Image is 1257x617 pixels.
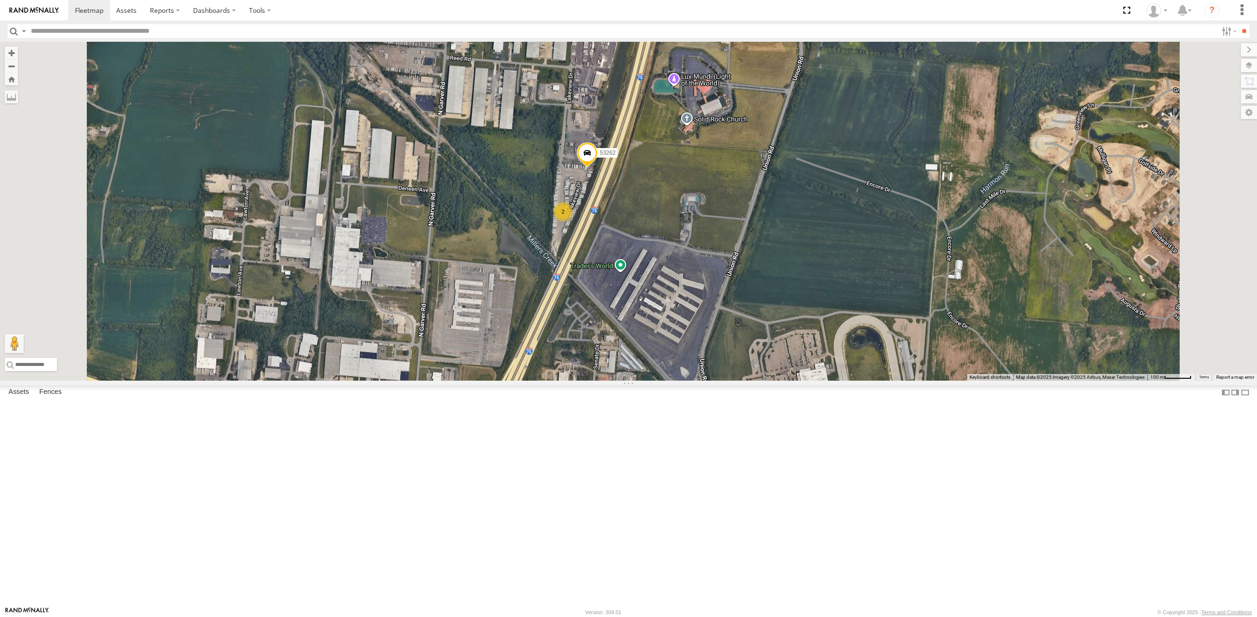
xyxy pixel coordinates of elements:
[1147,374,1194,381] button: Map Scale: 100 m per 54 pixels
[5,59,18,73] button: Zoom out
[1218,24,1239,38] label: Search Filter Options
[1221,385,1230,399] label: Dock Summary Table to the Left
[1143,3,1171,18] div: Miky Transport
[554,202,573,221] div: 2
[20,24,28,38] label: Search Query
[9,7,59,14] img: rand-logo.svg
[1241,106,1257,119] label: Map Settings
[970,374,1010,381] button: Keyboard shortcuts
[1199,375,1209,379] a: Terms (opens in new tab)
[1150,374,1164,380] span: 100 m
[5,90,18,103] label: Measure
[5,608,49,617] a: Visit our Website
[5,47,18,59] button: Zoom in
[585,609,621,615] div: Version: 309.01
[1016,374,1145,380] span: Map data ©2025 Imagery ©2025 Airbus, Maxar Technologies
[1230,385,1240,399] label: Dock Summary Table to the Right
[1204,3,1220,18] i: ?
[4,386,34,399] label: Assets
[600,150,615,156] span: 53262
[5,334,24,353] button: Drag Pegman onto the map to open Street View
[1202,609,1252,615] a: Terms and Conditions
[1240,385,1250,399] label: Hide Summary Table
[1216,374,1254,380] a: Report a map error
[1157,609,1252,615] div: © Copyright 2025 -
[35,386,66,399] label: Fences
[5,73,18,85] button: Zoom Home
